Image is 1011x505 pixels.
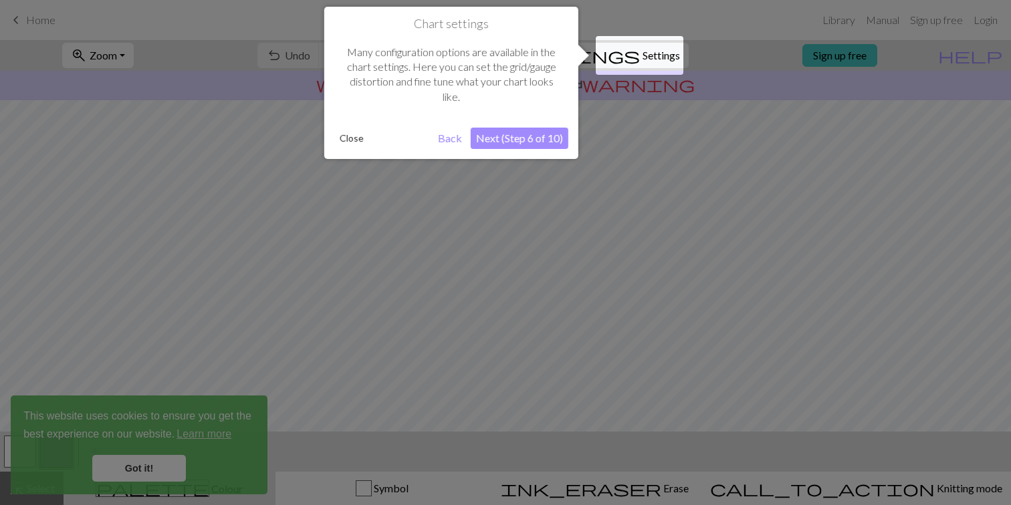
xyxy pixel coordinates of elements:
[334,17,568,31] h1: Chart settings
[324,7,578,159] div: Chart settings
[433,128,467,149] button: Back
[334,31,568,118] div: Many configuration options are available in the chart settings. Here you can set the grid/gauge d...
[471,128,568,149] button: Next (Step 6 of 10)
[334,128,369,148] button: Close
